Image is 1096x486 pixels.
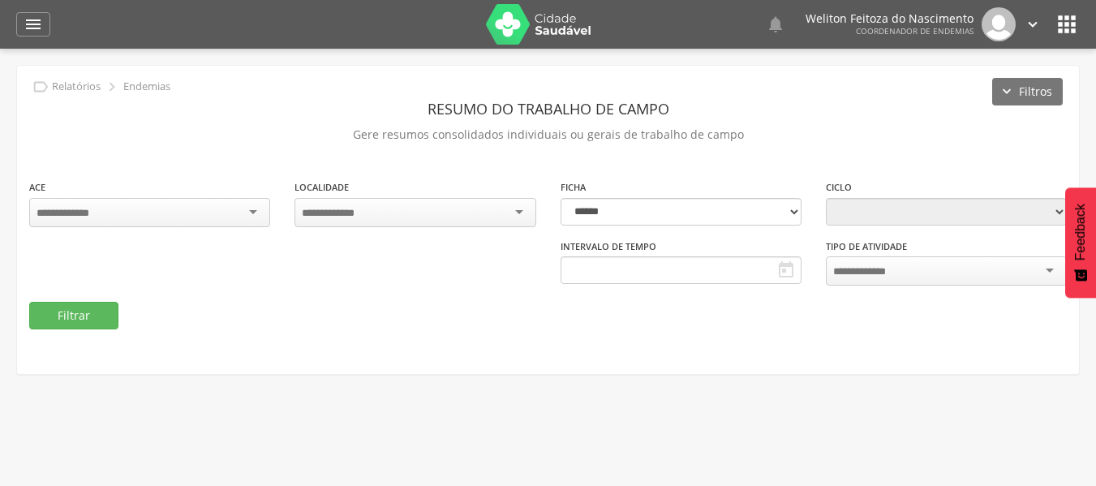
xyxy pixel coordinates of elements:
p: Gere resumos consolidados individuais ou gerais de trabalho de campo [29,123,1067,146]
button: Feedback - Mostrar pesquisa [1065,187,1096,298]
a:  [16,12,50,37]
button: Filtros [992,78,1063,105]
label: ACE [29,181,45,194]
label: Localidade [294,181,349,194]
i:  [24,15,43,34]
p: Weliton Feitoza do Nascimento [806,13,974,24]
p: Endemias [123,80,170,93]
a:  [1024,7,1042,41]
span: Coordenador de Endemias [856,25,974,37]
span: Feedback [1073,204,1088,260]
i:  [776,260,796,280]
i:  [103,78,121,96]
label: Ciclo [826,181,852,194]
i:  [1024,15,1042,33]
i:  [32,78,49,96]
a:  [766,7,785,41]
header: Resumo do Trabalho de Campo [29,94,1067,123]
i:  [1054,11,1080,37]
label: Tipo de Atividade [826,240,907,253]
label: Ficha [561,181,586,194]
i:  [766,15,785,34]
p: Relatórios [52,80,101,93]
label: Intervalo de Tempo [561,240,656,253]
button: Filtrar [29,302,118,329]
